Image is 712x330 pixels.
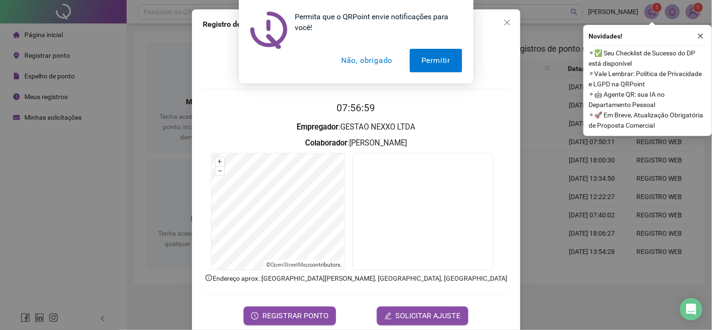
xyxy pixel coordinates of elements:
[215,167,224,176] button: –
[270,261,309,268] a: OpenStreetMap
[377,307,468,325] button: editSOLICITAR AJUSTE
[251,312,259,320] span: clock-circle
[262,310,329,322] span: REGISTRAR PONTO
[203,137,509,149] h3: : [PERSON_NAME]
[215,157,224,166] button: +
[410,49,462,72] button: Permitir
[680,298,703,321] div: Open Intercom Messenger
[266,261,342,268] li: © contributors.
[288,11,462,33] div: Permita que o QRPoint envie notificações para você!
[396,310,461,322] span: SOLICITAR AJUSTE
[384,312,392,320] span: edit
[244,307,336,325] button: REGISTRAR PONTO
[205,274,213,282] span: info-circle
[305,138,347,147] strong: Colaborador
[589,110,706,130] span: ⚬ 🚀 Em Breve, Atualização Obrigatória de Proposta Comercial
[337,102,375,114] time: 07:56:59
[329,49,404,72] button: Não, obrigado
[297,123,338,131] strong: Empregador
[203,121,509,133] h3: : GESTAO NEXXO LTDA
[589,89,706,110] span: ⚬ 🤖 Agente QR: sua IA no Departamento Pessoal
[250,11,288,49] img: notification icon
[203,273,509,284] p: Endereço aprox. : [GEOGRAPHIC_DATA][PERSON_NAME], [GEOGRAPHIC_DATA], [GEOGRAPHIC_DATA]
